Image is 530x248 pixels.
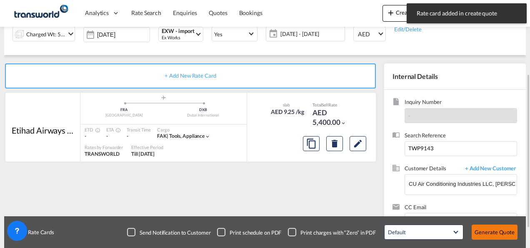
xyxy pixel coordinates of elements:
span: - [106,133,108,139]
span: [DATE] - [DATE] [278,28,345,40]
input: Enter search reference [405,141,517,156]
div: Internal Details [384,63,526,89]
md-select: Select Currency: د.إ AEDUnited Arab Emirates Dirham [353,26,386,41]
md-checkbox: Checkbox No Ink [127,228,210,236]
md-icon: icon-plus 400-fg [386,8,396,18]
div: TRANSWORLD [85,151,123,158]
div: Effective Period [131,144,163,150]
div: AED 5,400.00 [312,108,354,128]
div: Transit Time [127,127,151,133]
div: Ex Works [162,34,195,40]
div: Print schedule on PDF [230,229,281,236]
span: Search Reference [405,132,517,141]
span: AED [358,30,377,38]
div: Till 30 Sep 2025 [131,151,155,158]
div: [GEOGRAPHIC_DATA] [85,113,164,118]
div: Rates by Forwarder [85,144,123,150]
span: CC Email [405,203,517,213]
span: Rate Cards [24,228,54,236]
div: slab [269,102,304,108]
md-icon: icon-chevron-down [66,29,76,39]
md-icon: Estimated Time Of Departure [93,128,98,133]
div: EXW - import [162,28,195,34]
md-icon: icon-chevron-down [340,120,346,126]
div: AED 9.25 /kg [271,108,304,116]
div: Charged Wt: 584.00 KG [26,28,65,40]
div: tools, appliance [157,133,205,140]
span: Customer Details [405,164,461,174]
button: Generate Quote [472,225,517,240]
img: f753ae806dec11f0841701cdfdf085c0.png [12,4,69,23]
div: - [127,133,151,140]
button: Delete [326,136,343,151]
div: ETD [85,127,98,133]
md-checkbox: Checkbox No Ink [217,228,281,236]
input: Chips input. [410,214,493,232]
div: Total Rate [312,102,354,108]
span: Sell [322,102,328,107]
md-icon: icon-calendar [266,29,276,39]
span: Rate Search [131,9,161,16]
span: - [408,112,410,119]
div: Dubai International [164,113,243,118]
div: Edit/Delete [394,25,446,33]
span: Enquiries [173,9,197,16]
input: Enter Customer Details [409,175,517,193]
span: - [85,133,86,139]
span: Till [DATE] [131,151,155,157]
input: Select [97,31,150,38]
button: Edit [350,136,366,151]
div: FRA [85,107,164,113]
md-icon: assets/icons/custom/roll-o-plane.svg [159,96,169,100]
span: Rate card added in create quote [414,9,519,18]
span: TRANSWORLD [85,151,120,157]
md-icon: icon-chevron-down [205,134,210,139]
div: Default [388,229,405,235]
span: + Add New Rate Card [165,72,216,79]
span: Analytics [85,9,109,17]
button: icon-plus 400-fgCreate Quote [382,5,432,22]
md-checkbox: Checkbox No Ink [288,228,376,236]
span: Inquiry Number [405,98,517,108]
div: Cargo [157,127,210,133]
div: DXB [164,107,243,113]
md-select: Select Customs: Yes [212,26,257,41]
span: | [167,133,168,139]
span: Bookings [239,9,262,16]
div: Print charges with “Zero” in PDF [300,229,376,236]
div: Etihad Airways dba Etihad [12,124,74,136]
md-icon: Estimated Time Of Arrival [113,128,118,133]
div: Send Notification to Customer [140,229,210,236]
md-chips-wrap: Chips container. Enter the text area, then type text, and press enter to add a chip. [408,213,517,232]
span: + Add New Customer [461,164,517,174]
md-select: Select Incoterms: EXW - import Ex Works [158,27,203,42]
button: Copy [303,136,320,151]
span: [DATE] - [DATE] [280,30,342,38]
md-icon: assets/icons/custom/copyQuote.svg [306,139,316,149]
div: Yes [214,31,222,38]
div: ETA [106,127,119,133]
div: + Add New Rate Card [5,63,376,89]
span: Quotes [209,9,227,16]
div: Charged Wt: 584.00 KGicon-chevron-down [12,26,75,41]
span: FAK [157,133,169,139]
